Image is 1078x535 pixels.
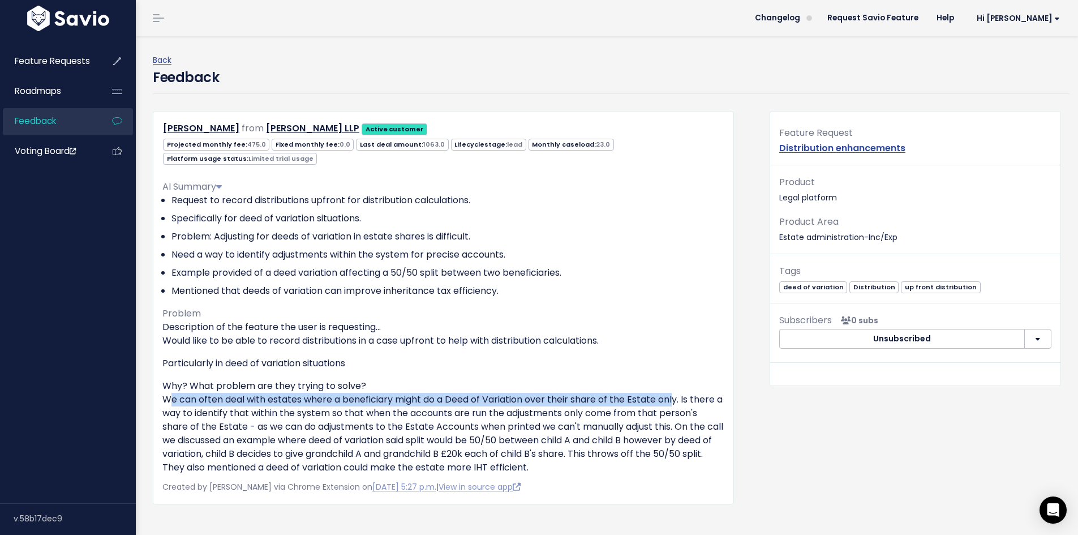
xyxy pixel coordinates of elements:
a: View in source app [439,481,521,493]
button: Unsubscribed [779,329,1025,349]
li: Need a way to identify adjustments within the system for precise accounts. [171,248,724,262]
span: Feedback [15,115,56,127]
span: deed of variation [779,281,847,293]
span: Feature Requests [15,55,90,67]
a: deed of variation [779,281,847,292]
h4: Feedback [153,67,219,88]
span: Feature Request [779,126,853,139]
a: Roadmaps [3,78,94,104]
span: Voting Board [15,145,76,157]
span: <p><strong>Subscribers</strong><br><br> No subscribers yet<br> </p> [836,315,878,326]
span: Lifecyclestage: [451,139,526,151]
span: up front distribution [901,281,980,293]
span: 0.0 [340,140,350,149]
a: [DATE] 5:27 p.m. [372,481,436,493]
div: v.58b17dec9 [14,504,136,533]
li: Example provided of a deed variation affecting a 50/50 split between two beneficiaries. [171,266,724,280]
p: Estate administration-Inc/Exp [779,214,1051,245]
p: Why? What problem are they trying to solve? We can often deal with estates where a beneficiary mi... [162,379,724,474]
a: Help [927,10,963,27]
span: Last deal amount: [356,139,448,151]
span: 23.0 [596,140,610,149]
span: from [242,122,264,135]
a: Feedback [3,108,94,134]
a: Back [153,54,171,66]
a: Voting Board [3,138,94,164]
a: [PERSON_NAME] [163,122,239,135]
li: Mentioned that deeds of variation can improve inheritance tax efficiency. [171,284,724,298]
li: Specifically for deed of variation situations. [171,212,724,225]
p: Description of the feature the user is requesting... Would like to be able to record distribution... [162,320,724,348]
span: Projected monthly fee: [163,139,269,151]
a: Distribution enhancements [779,142,905,155]
span: Monthly caseload: [529,139,614,151]
a: up front distribution [901,281,980,292]
span: Changelog [755,14,800,22]
span: 1063.0 [423,140,445,149]
img: logo-white.9d6f32f41409.svg [24,6,112,31]
a: Hi [PERSON_NAME] [963,10,1069,27]
span: Roadmaps [15,85,61,97]
li: Problem: Adjusting for deeds of variation in estate shares is difficult. [171,230,724,243]
a: Distribution [849,281,899,292]
strong: Active customer [366,125,424,134]
span: Fixed monthly fee: [272,139,354,151]
a: [PERSON_NAME] LLP [266,122,359,135]
span: Limited trial usage [248,154,313,163]
span: AI Summary [162,180,222,193]
span: Subscribers [779,314,832,327]
span: Hi [PERSON_NAME] [977,14,1060,23]
p: Legal platform [779,174,1051,205]
a: Feature Requests [3,48,94,74]
span: lead [507,140,522,149]
span: Distribution [849,281,899,293]
span: Platform usage status: [163,153,317,165]
span: Product [779,176,815,189]
li: Request to record distributions upfront for distribution calculations. [171,194,724,207]
span: 475.0 [247,140,266,149]
span: Created by [PERSON_NAME] via Chrome Extension on | [162,481,521,493]
span: Tags [779,264,801,277]
span: Problem [162,307,201,320]
span: Product Area [779,215,839,228]
a: Request Savio Feature [818,10,927,27]
div: Open Intercom Messenger [1040,497,1067,524]
p: Particularly in deed of variation situations [162,357,724,370]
